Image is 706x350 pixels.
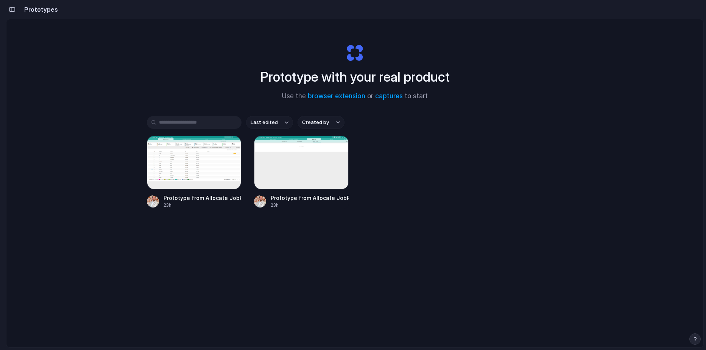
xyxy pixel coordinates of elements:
[260,67,450,87] h1: Prototype with your real product
[21,5,58,14] h2: Prototypes
[164,194,242,202] div: Prototype from Allocate JobPlan
[271,194,349,202] div: Prototype from Allocate JobPlan v2
[147,136,242,209] a: Prototype from Allocate JobPlanPrototype from Allocate JobPlan23h
[282,91,428,101] span: Use the or to start
[251,119,278,126] span: Last edited
[298,116,344,129] button: Created by
[271,202,349,209] div: 23h
[164,202,242,209] div: 23h
[375,92,403,100] a: captures
[308,92,365,100] a: browser extension
[254,136,349,209] a: Prototype from Allocate JobPlan v2Prototype from Allocate JobPlan v223h
[302,119,329,126] span: Created by
[246,116,293,129] button: Last edited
